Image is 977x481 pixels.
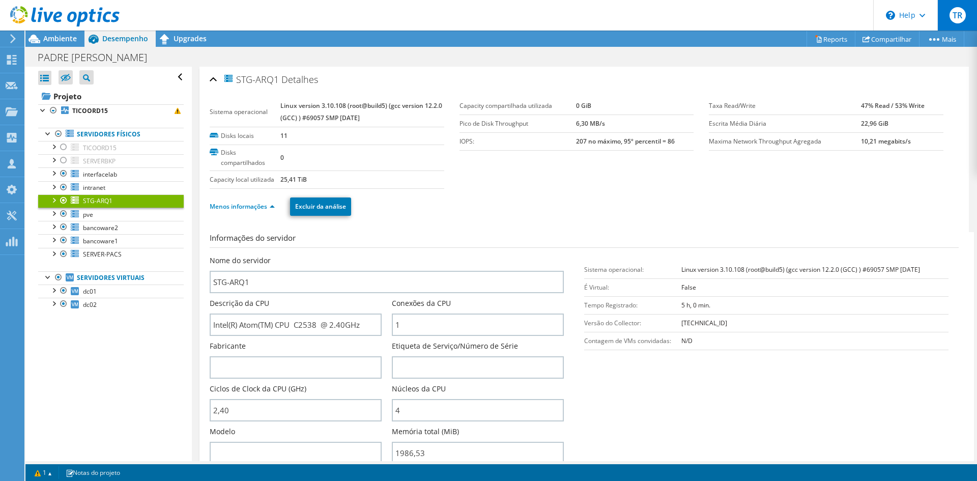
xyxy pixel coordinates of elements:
a: Notas do projeto [59,466,127,479]
label: Maxima Network Throughput Agregada [709,136,861,147]
a: SERVERBKP [38,154,184,167]
a: SERVER-PACS [38,248,184,261]
label: Memória total (MiB) [392,427,459,437]
b: 0 [280,153,284,162]
span: STG-ARQ1 [83,196,112,205]
span: pve [83,210,93,219]
b: 25,41 TiB [280,175,307,184]
td: É Virtual: [584,278,681,296]
span: intranet [83,183,105,192]
span: Desempenho [102,34,148,43]
a: pve [38,208,184,221]
svg: \n [886,11,895,20]
label: Etiqueta de Serviço/Número de Série [392,341,518,351]
label: Fabricante [210,341,246,351]
span: Upgrades [174,34,207,43]
td: Tempo Registrado: [584,296,681,314]
label: Nome do servidor [210,256,271,266]
b: Linux version 3.10.108 (root@build5) (gcc version 12.2.0 (GCC) ) #69057 SMP [DATE] [280,101,442,122]
label: Conexões da CPU [392,298,451,308]
b: 5 h, 0 min. [681,301,710,309]
b: 6,30 MB/s [576,119,605,128]
label: Taxa Read/Write [709,101,861,111]
span: interfacelab [83,170,117,179]
a: Servidores virtuais [38,271,184,285]
label: Pico de Disk Throughput [459,119,576,129]
label: Disks locais [210,131,280,141]
td: Sistema operacional: [584,261,681,278]
label: Modelo [210,427,235,437]
a: Menos informações [210,202,275,211]
a: bancoware1 [38,234,184,247]
b: 207 no máximo, 95º percentil = 86 [576,137,675,146]
a: intranet [38,181,184,194]
label: Escrita Média Diária [709,119,861,129]
label: Sistema operacional [210,107,280,117]
a: TICOORD15 [38,141,184,154]
label: Ciclos de Clock da CPU (GHz) [210,384,306,394]
span: SERVERBKP [83,157,116,165]
label: Descrição da CPU [210,298,269,308]
label: Núcleos da CPU [392,384,446,394]
span: Detalhes [281,73,318,86]
h3: Informações do servidor [210,232,959,248]
b: False [681,283,696,292]
h1: PADRE [PERSON_NAME] [33,52,163,63]
label: Capacity local utilizada [210,175,280,185]
td: Versão do Collector: [584,314,681,332]
a: Compartilhar [855,31,919,47]
b: 47% Read / 53% Write [861,101,925,110]
b: TICOORD15 [72,106,108,115]
a: dc02 [38,298,184,311]
a: Projeto [38,88,184,104]
td: Contagem de VMs convidadas: [584,332,681,350]
label: IOPS: [459,136,576,147]
a: bancoware2 [38,221,184,234]
a: Excluir da análise [290,197,351,216]
b: 0 GiB [576,101,591,110]
b: Linux version 3.10.108 (root@build5) (gcc version 12.2.0 (GCC) ) #69057 SMP [DATE] [681,265,920,274]
a: Reports [807,31,855,47]
span: dc02 [83,300,97,309]
b: 11 [280,131,288,140]
a: 1 [27,466,59,479]
span: bancoware1 [83,237,118,245]
span: TICOORD15 [83,144,117,152]
span: SERVER-PACS [83,250,122,259]
b: N/D [681,336,693,345]
span: dc01 [83,287,97,296]
a: Mais [919,31,964,47]
label: Capacity compartilhada utilizada [459,101,576,111]
span: Ambiente [43,34,77,43]
a: TICOORD15 [38,104,184,118]
span: TR [950,7,966,23]
label: Disks compartilhados [210,148,280,168]
span: STG-ARQ1 [223,73,279,85]
b: [TECHNICAL_ID] [681,319,727,327]
b: 22,96 GiB [861,119,888,128]
a: interfacelab [38,167,184,181]
b: 10,21 megabits/s [861,137,911,146]
span: bancoware2 [83,223,118,232]
a: dc01 [38,285,184,298]
a: STG-ARQ1 [38,194,184,208]
a: Servidores físicos [38,128,184,141]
